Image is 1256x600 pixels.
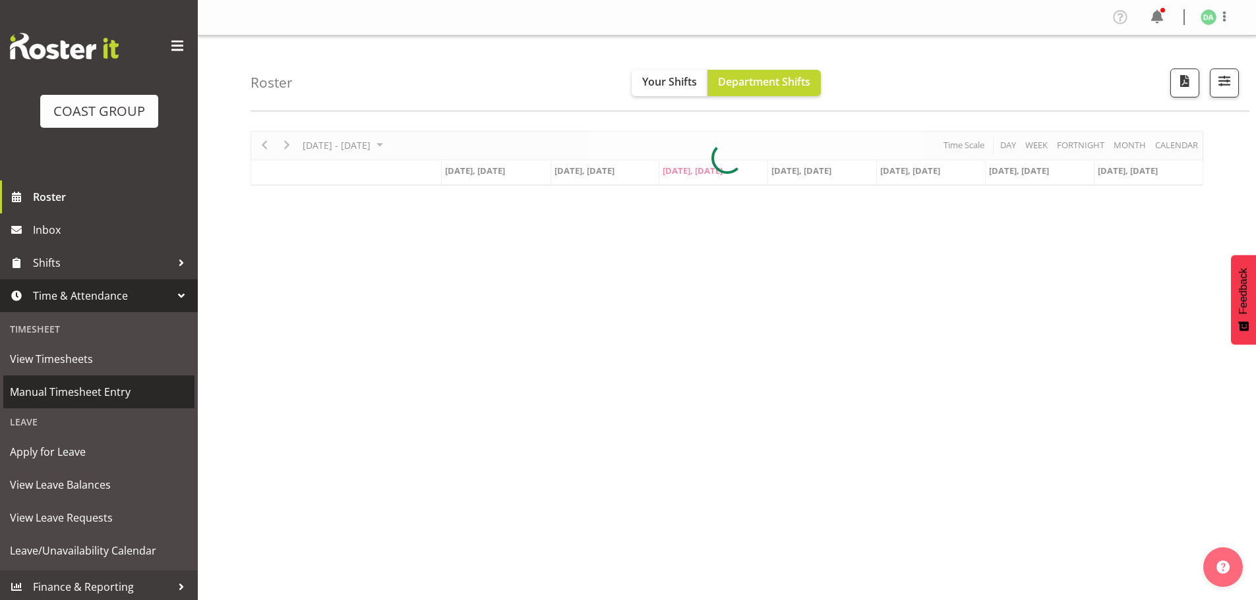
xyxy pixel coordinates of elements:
[33,286,171,306] span: Time & Attendance
[3,315,194,342] div: Timesheet
[3,435,194,468] a: Apply for Leave
[1210,68,1239,97] button: Filter Shifts
[1238,268,1249,314] span: Feedback
[33,577,171,597] span: Finance & Reporting
[3,408,194,435] div: Leave
[3,375,194,408] a: Manual Timesheet Entry
[3,501,194,534] a: View Leave Requests
[10,541,188,560] span: Leave/Unavailability Calendar
[1170,68,1199,97] button: Download a PDF of the roster according to the set date range.
[642,74,697,89] span: Your Shifts
[10,442,188,462] span: Apply for Leave
[718,74,810,89] span: Department Shifts
[251,75,293,90] h4: Roster
[10,382,188,402] span: Manual Timesheet Entry
[632,70,707,96] button: Your Shifts
[1216,560,1230,574] img: help-xxl-2.png
[3,342,194,375] a: View Timesheets
[33,253,171,273] span: Shifts
[10,33,119,59] img: Rosterit website logo
[10,475,188,495] span: View Leave Balances
[3,468,194,501] a: View Leave Balances
[33,187,191,207] span: Roster
[1231,255,1256,344] button: Feedback - Show survey
[10,349,188,369] span: View Timesheets
[53,101,145,121] div: COAST GROUP
[3,534,194,567] a: Leave/Unavailability Calendar
[10,508,188,528] span: View Leave Requests
[707,70,821,96] button: Department Shifts
[1201,9,1216,25] img: daniel-an1132.jpg
[33,220,191,240] span: Inbox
